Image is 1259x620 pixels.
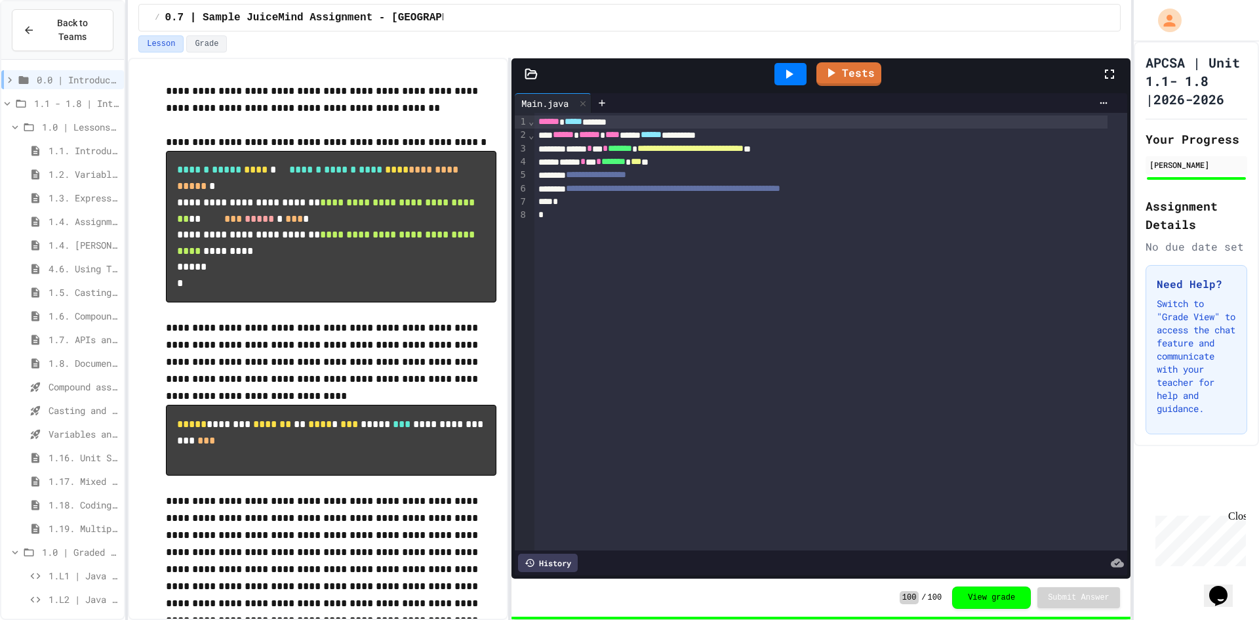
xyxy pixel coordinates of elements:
h2: Your Progress [1146,130,1247,148]
span: 1.19. Multiple Choice Exercises for Unit 1a (1.1-1.6) [49,522,119,535]
span: 1.5. Casting and Ranges of Values [49,285,119,299]
span: 0.7 | Sample JuiceMind Assignment - [GEOGRAPHIC_DATA] [165,10,498,26]
span: 1.16. Unit Summary 1a (1.1-1.6) [49,451,119,465]
span: Compound assignment operators - Quiz [49,380,119,394]
span: Back to Teams [43,16,102,44]
div: Main.java [515,96,575,110]
iframe: chat widget [1204,568,1246,607]
div: Main.java [515,93,591,113]
span: 0.0 | Introduction to APCSA [37,73,119,87]
span: 1.7. APIs and Libraries [49,333,119,346]
button: Grade [186,35,227,52]
span: / [921,592,926,603]
span: 1.8. Documentation with Comments and Preconditions [49,356,119,370]
button: Lesson [138,35,184,52]
span: 1.4. [PERSON_NAME] and User Input [49,238,119,252]
p: Switch to "Grade View" to access the chat feature and communicate with your teacher for help and ... [1157,297,1236,415]
span: 1.6. Compound Assignment Operators [49,309,119,323]
span: Casting and Ranges of variables - Quiz [49,403,119,417]
div: 3 [515,142,528,155]
span: 1.L1 | Java Basics - Fish Lab [49,569,119,583]
span: 1.0 | Graded Labs [42,545,119,559]
span: Variables and Data Types - Quiz [49,427,119,441]
div: No due date set [1146,239,1247,255]
div: 8 [515,209,528,222]
div: 4 [515,155,528,169]
span: 1.1 - 1.8 | Introduction to Java [34,96,119,110]
span: 1.L2 | Java Basics - Paragraphs Lab [49,592,119,606]
div: 1 [515,115,528,129]
h3: Need Help? [1157,276,1236,292]
div: 2 [515,129,528,142]
div: My Account [1144,5,1185,35]
span: 1.0 | Lessons and Notes [42,120,119,134]
iframe: chat widget [1150,510,1246,566]
span: 1.18. Coding Practice 1a (1.1-1.6) [49,498,119,512]
span: Fold line [528,130,534,140]
span: 100 [928,592,942,603]
span: 1.4. Assignment and Input [49,215,119,228]
h1: APCSA | Unit 1.1- 1.8 |2026-2026 [1146,53,1247,108]
span: Submit Answer [1048,592,1109,603]
div: 7 [515,196,528,209]
h2: Assignment Details [1146,197,1247,234]
span: 4.6. Using Text Files [49,262,119,276]
button: Submit Answer [1037,587,1120,608]
span: Fold line [528,116,534,127]
div: [PERSON_NAME] [1149,159,1243,171]
div: History [518,554,578,572]
span: 1.2. Variables and Data Types [49,167,119,181]
span: 1.17. Mixed Up Code Practice 1.1-1.6 [49,474,119,488]
a: Tests [816,62,881,86]
button: Back to Teams [12,9,113,51]
div: 5 [515,169,528,182]
span: 100 [900,591,919,604]
div: 6 [515,182,528,196]
div: Chat with us now!Close [5,5,90,83]
span: 1.1. Introduction to Algorithms, Programming, and Compilers [49,144,119,157]
span: / [155,12,159,23]
button: View grade [952,587,1031,609]
span: 1.3. Expressions and Output [New] [49,191,119,205]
